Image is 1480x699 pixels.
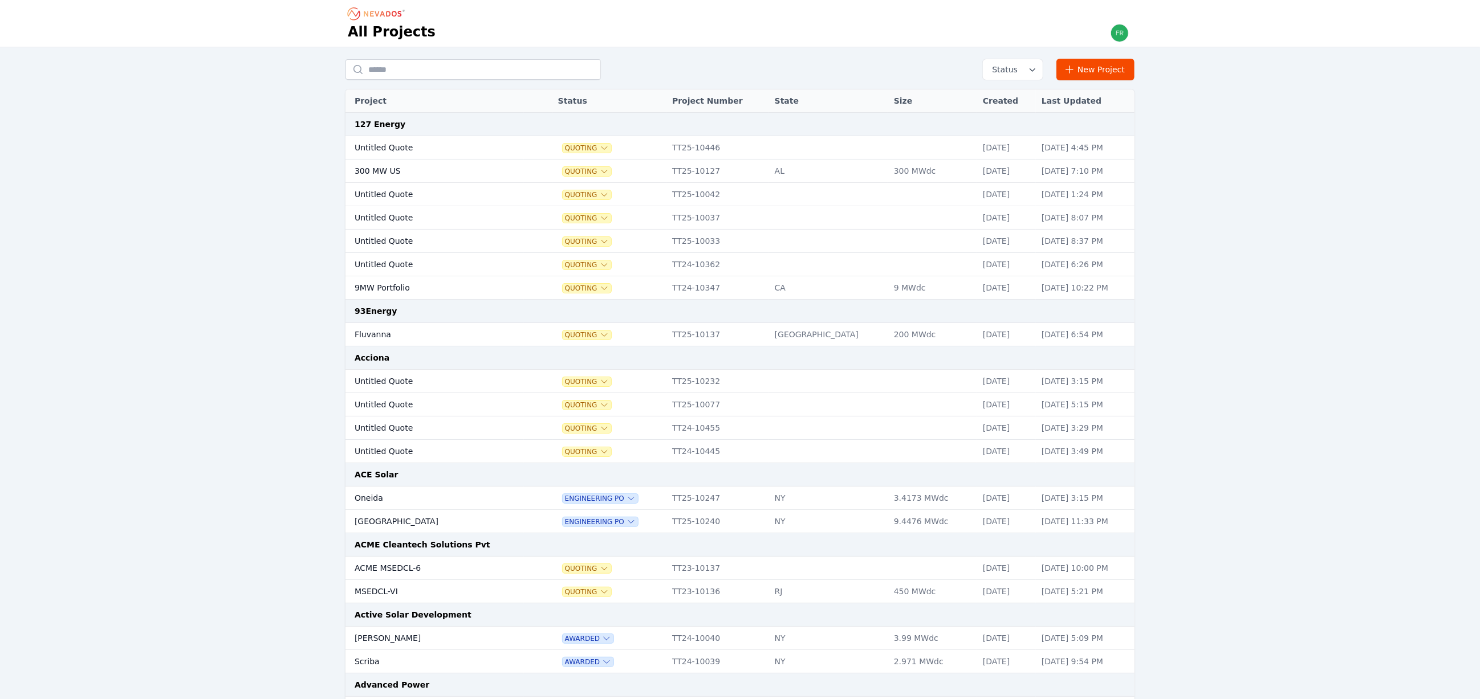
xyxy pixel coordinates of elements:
tr: 300 MW USQuotingTT25-10127AL300 MWdc[DATE][DATE] 7:10 PM [345,160,1135,183]
td: TT24-10455 [666,416,769,440]
tr: [PERSON_NAME]AwardedTT24-10040NY3.99 MWdc[DATE][DATE] 5:09 PM [345,627,1135,650]
td: Untitled Quote [345,393,524,416]
tr: [GEOGRAPHIC_DATA]Engineering POTT25-10240NY9.4476 MWdc[DATE][DATE] 11:33 PM [345,510,1135,533]
td: TT25-10077 [666,393,769,416]
button: Quoting [563,284,611,293]
td: [DATE] 9:54 PM [1036,650,1135,673]
td: [DATE] 5:21 PM [1036,580,1135,603]
td: [DATE] 5:09 PM [1036,627,1135,650]
tr: Untitled QuoteQuotingTT25-10232[DATE][DATE] 3:15 PM [345,370,1135,393]
td: TT25-10037 [666,206,769,230]
td: Untitled Quote [345,416,524,440]
td: [DATE] 11:33 PM [1036,510,1135,533]
td: CA [769,276,888,300]
td: [GEOGRAPHIC_DATA] [769,323,888,346]
button: Quoting [563,237,611,246]
nav: Breadcrumb [348,5,408,23]
tr: MSEDCL-VIQuotingTT23-10136RJ450 MWdc[DATE][DATE] 5:21 PM [345,580,1135,603]
tr: Untitled QuoteQuotingTT25-10042[DATE][DATE] 1:24 PM [345,183,1135,206]
td: 9.4476 MWdc [888,510,977,533]
td: [DATE] 10:00 PM [1036,557,1135,580]
td: [DATE] [977,440,1036,463]
td: TT24-10039 [666,650,769,673]
td: TT25-10127 [666,160,769,183]
td: MSEDCL-VI [345,580,524,603]
td: Untitled Quote [345,370,524,393]
td: Fluvanna [345,323,524,346]
td: [DATE] [977,580,1036,603]
button: Status [983,59,1043,80]
td: Advanced Power [345,673,1135,697]
td: [DATE] [977,323,1036,346]
td: Active Solar Development [345,603,1135,627]
td: [DATE] 1:24 PM [1036,183,1135,206]
td: 3.99 MWdc [888,627,977,650]
td: ACME Cleantech Solutions Pvt [345,533,1135,557]
td: NY [769,510,888,533]
button: Quoting [563,377,611,386]
td: 300 MWdc [888,160,977,183]
td: TT25-10232 [666,370,769,393]
td: [DATE] 7:10 PM [1036,160,1135,183]
button: Awarded [563,634,613,643]
td: Untitled Quote [345,253,524,276]
button: Quoting [563,190,611,199]
td: [DATE] 6:54 PM [1036,323,1135,346]
span: Engineering PO [563,494,638,503]
td: Untitled Quote [345,183,524,206]
tr: Untitled QuoteQuotingTT24-10455[DATE][DATE] 3:29 PM [345,416,1135,440]
td: TT25-10240 [666,510,769,533]
button: Quoting [563,587,611,596]
h1: All Projects [348,23,436,41]
td: [DATE] 5:15 PM [1036,393,1135,416]
td: ACME MSEDCL-6 [345,557,524,580]
td: TT23-10137 [666,557,769,580]
td: [DATE] [977,650,1036,673]
tr: OneidaEngineering POTT25-10247NY3.4173 MWdc[DATE][DATE] 3:15 PM [345,487,1135,510]
td: RJ [769,580,888,603]
td: TT23-10136 [666,580,769,603]
tr: Untitled QuoteQuotingTT24-10445[DATE][DATE] 3:49 PM [345,440,1135,463]
td: [GEOGRAPHIC_DATA] [345,510,524,533]
th: State [769,89,888,113]
td: Untitled Quote [345,206,524,230]
td: 450 MWdc [888,580,977,603]
td: [DATE] [977,230,1036,253]
button: Quoting [563,144,611,153]
td: [DATE] [977,276,1036,300]
td: [DATE] 3:49 PM [1036,440,1135,463]
td: TT24-10445 [666,440,769,463]
button: Quoting [563,330,611,340]
td: TT24-10040 [666,627,769,650]
td: [DATE] 8:07 PM [1036,206,1135,230]
td: 300 MW US [345,160,524,183]
td: TT25-10137 [666,323,769,346]
td: [DATE] 10:22 PM [1036,276,1135,300]
tr: Untitled QuoteQuotingTT25-10037[DATE][DATE] 8:07 PM [345,206,1135,230]
td: Oneida [345,487,524,510]
span: Quoting [563,214,611,223]
td: [DATE] [977,136,1036,160]
td: TT24-10347 [666,276,769,300]
span: Quoting [563,260,611,269]
button: Quoting [563,447,611,456]
td: Untitled Quote [345,230,524,253]
span: Status [987,64,1018,75]
button: Quoting [563,400,611,410]
tr: 9MW PortfolioQuotingTT24-10347CA9 MWdc[DATE][DATE] 10:22 PM [345,276,1135,300]
th: Status [552,89,666,113]
td: NY [769,650,888,673]
td: [DATE] [977,416,1036,440]
tr: Untitled QuoteQuotingTT25-10077[DATE][DATE] 5:15 PM [345,393,1135,416]
td: 9 MWdc [888,276,977,300]
span: Quoting [563,564,611,573]
span: Engineering PO [563,517,638,526]
img: frida.manzo@nevados.solar [1111,24,1129,42]
tr: ScribaAwardedTT24-10039NY2.971 MWdc[DATE][DATE] 9:54 PM [345,650,1135,673]
td: [DATE] [977,370,1036,393]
